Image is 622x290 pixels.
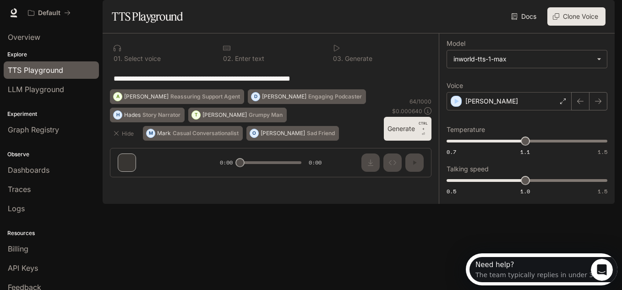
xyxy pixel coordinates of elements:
[249,112,283,118] p: Grumpy Man
[307,131,335,136] p: Sad Friend
[333,55,343,62] p: 0 3 .
[38,9,60,17] p: Default
[465,97,518,106] p: [PERSON_NAME]
[147,126,155,141] div: M
[598,148,607,156] span: 1.5
[447,187,456,195] span: 0.5
[447,40,465,47] p: Model
[4,4,158,29] div: Open Intercom Messenger
[223,55,233,62] p: 0 2 .
[509,7,540,26] a: Docs
[124,94,169,99] p: [PERSON_NAME]
[447,126,485,133] p: Temperature
[308,94,362,99] p: Engaging Podcaster
[419,120,428,131] p: CTRL +
[343,55,372,62] p: Generate
[409,98,431,105] p: 64 / 1000
[251,89,260,104] div: D
[114,89,122,104] div: A
[261,131,305,136] p: [PERSON_NAME]
[142,112,180,118] p: Story Narrator
[520,187,530,195] span: 1.0
[246,126,339,141] button: O[PERSON_NAME]Sad Friend
[547,7,606,26] button: Clone Voice
[110,108,185,122] button: HHadesStory Narrator
[392,107,422,115] p: $ 0.000640
[466,253,617,285] iframe: Intercom live chat discovery launcher
[453,55,592,64] div: inworld-tts-1-max
[384,117,431,141] button: GenerateCTRL +⏎
[188,108,287,122] button: T[PERSON_NAME]Grumpy Man
[122,55,161,62] p: Select voice
[447,148,456,156] span: 0.7
[202,112,247,118] p: [PERSON_NAME]
[112,7,183,26] h1: TTS Playground
[419,120,428,137] p: ⏎
[447,82,463,89] p: Voice
[173,131,239,136] p: Casual Conversationalist
[248,89,366,104] button: D[PERSON_NAME]Engaging Podcaster
[262,94,306,99] p: [PERSON_NAME]
[114,55,122,62] p: 0 1 .
[124,112,141,118] p: Hades
[143,126,243,141] button: MMarkCasual Conversationalist
[447,50,607,68] div: inworld-tts-1-max
[157,131,171,136] p: Mark
[110,126,139,141] button: Hide
[233,55,264,62] p: Enter text
[447,166,489,172] p: Talking speed
[170,94,240,99] p: Reassuring Support Agent
[10,15,131,25] div: The team typically replies in under 3h
[520,148,530,156] span: 1.1
[250,126,258,141] div: O
[591,259,613,281] iframe: Intercom live chat
[598,187,607,195] span: 1.5
[114,108,122,122] div: H
[110,89,244,104] button: A[PERSON_NAME]Reassuring Support Agent
[10,8,131,15] div: Need help?
[24,4,75,22] button: All workspaces
[192,108,200,122] div: T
